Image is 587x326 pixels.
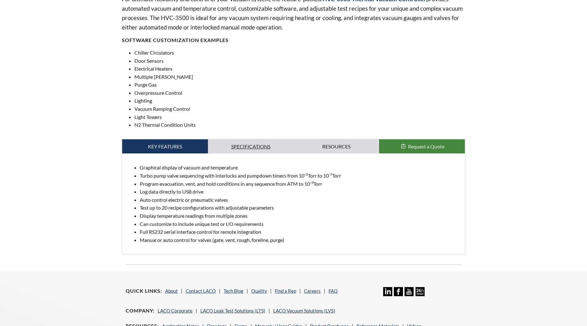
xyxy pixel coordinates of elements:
li: Light Towers [134,113,465,121]
li: Display temperature readings from multiple zones [140,212,460,220]
li: Graphical display of vacuum and temperature [140,163,460,172]
h4: Quick Links [126,288,162,294]
li: Full RS232 serial interface control for remote integration [140,228,460,236]
li: Log data directly to USB drive [140,188,460,196]
a: Specifications [208,139,294,154]
li: Chiller Circulators [134,49,465,57]
a: Find a Rep [275,288,296,294]
li: N2 Thermal Condition Units [134,121,465,129]
li: Multiple [PERSON_NAME] [134,73,465,81]
h4: SOFTWARE CUSTOMIZATION EXAMPLES [122,37,465,44]
span: Request a Quote [408,143,444,149]
sup: -7 [329,172,332,177]
li: Vacuum Ramping Control [134,105,465,113]
a: 24/7 Support [416,291,425,297]
li: Electrical Heaters [134,65,465,73]
h4: Company [126,307,155,314]
li: Auto control electric or pneumatic valves [140,196,460,204]
img: 24/7 Support Icon [416,287,425,296]
li: Door Sensors [134,57,465,65]
sup: -3 [304,172,308,177]
li: Overpressure Control [134,89,465,97]
sup: -3 [310,180,313,185]
li: Lighting [134,97,465,105]
a: LACO Vacuum Solutions (LVS) [273,308,335,313]
li: Program evacuation, vent, and hold conditions in any sequence from ATM to 10 Torr [140,180,460,188]
li: Purge Gas [134,81,465,89]
a: Key Features [122,139,208,154]
a: LACO Corporate [158,308,193,313]
a: Tech Blog [224,288,243,294]
a: About [165,288,178,294]
li: Test up to 20 recipe configurations with adjustable parameters [140,204,460,212]
a: Careers [304,288,321,294]
a: FAQ [329,288,338,294]
a: Contact LACO [186,288,216,294]
li: Manual or auto control for valves (gate, vent, rough, foreline, purge) [140,236,460,244]
a: Quality [251,288,267,294]
a: LACO Leak Test Solutions (LTS) [200,308,265,313]
li: Can customize to include unique test or I/O requirements [140,220,460,228]
li: Turbo pump valve sequencing with interlocks and pumpdown timers from 10 Torr to 10 Torr [140,172,460,180]
button: Request a Quote [379,139,465,154]
a: Resources [294,139,379,154]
